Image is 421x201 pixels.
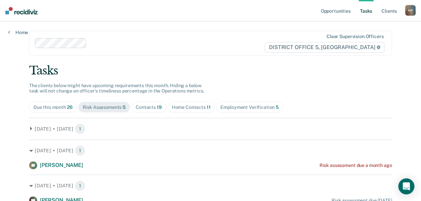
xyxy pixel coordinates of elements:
span: 1 [75,145,85,156]
img: Recidiviz [5,7,38,14]
div: Contacts [136,105,162,110]
div: Clear supervision officers [327,34,383,39]
span: 11 [207,105,211,110]
div: Due this month [33,105,73,110]
div: Employment Verification [220,105,279,110]
div: Home Contacts [172,105,211,110]
button: HP [405,5,416,16]
span: 1 [75,180,85,191]
span: 5 [123,105,126,110]
div: [DATE] • [DATE] 1 [29,180,392,191]
span: 5 [276,105,279,110]
div: Risk assessment due a month ago [319,163,392,168]
span: [PERSON_NAME] [40,162,83,168]
span: 26 [67,105,73,110]
a: Home [8,29,28,35]
div: [DATE] • [DATE] 1 [29,124,392,134]
div: Tasks [29,64,392,77]
span: DISTRICT OFFICE 5, [GEOGRAPHIC_DATA] [265,42,385,53]
span: The clients below might have upcoming requirements this month. Hiding a below task will not chang... [29,83,204,94]
div: H P [405,5,416,16]
span: 19 [157,105,162,110]
div: Open Intercom Messenger [398,178,414,194]
div: [DATE] • [DATE] 1 [29,145,392,156]
span: 1 [75,124,85,134]
div: Risk Assessments [83,105,126,110]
